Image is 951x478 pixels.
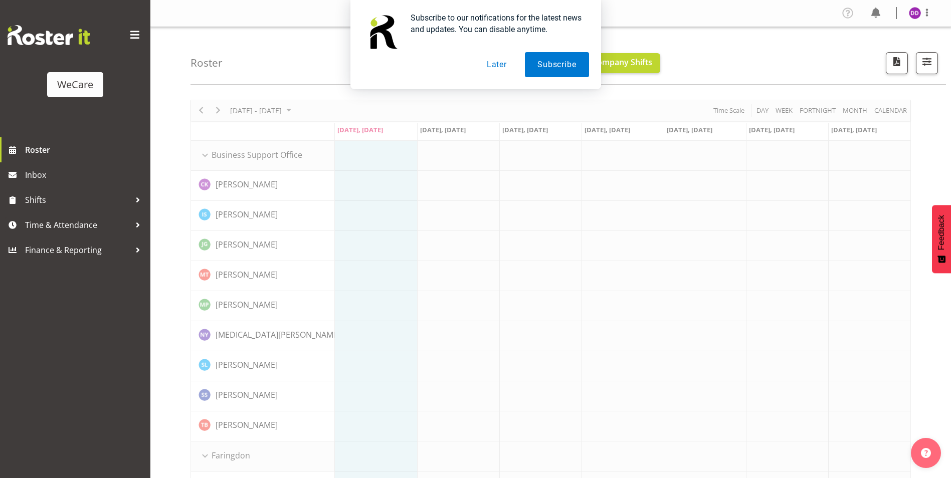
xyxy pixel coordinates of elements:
div: Subscribe to our notifications for the latest news and updates. You can disable anytime. [403,12,589,35]
span: Inbox [25,167,145,182]
span: Shifts [25,192,130,207]
button: Feedback - Show survey [932,205,951,273]
span: Time & Attendance [25,217,130,232]
span: Roster [25,142,145,157]
img: help-xxl-2.png [921,448,931,458]
button: Subscribe [525,52,589,77]
span: Finance & Reporting [25,243,130,258]
span: Feedback [937,215,946,250]
img: notification icon [362,12,403,52]
button: Later [474,52,519,77]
